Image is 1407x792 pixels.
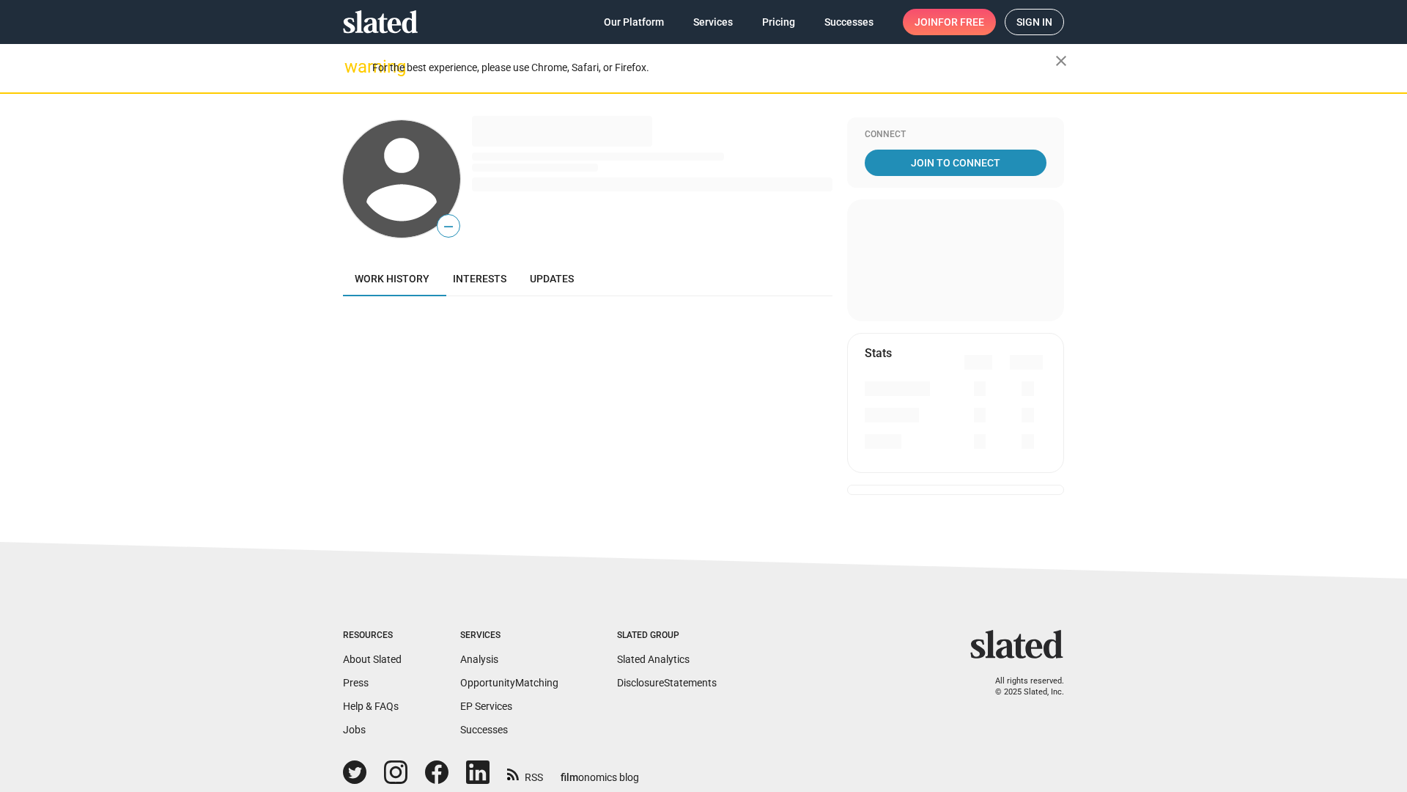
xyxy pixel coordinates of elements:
span: Pricing [762,9,795,35]
a: Jobs [343,724,366,736]
span: for free [938,9,984,35]
a: Sign in [1005,9,1064,35]
span: Sign in [1016,10,1052,34]
a: Work history [343,261,441,296]
a: About Slated [343,653,402,665]
mat-icon: close [1052,52,1070,70]
a: Successes [460,724,508,736]
mat-icon: warning [344,58,362,76]
div: Services [460,630,558,642]
a: Services [682,9,745,35]
a: Join To Connect [865,150,1046,176]
span: — [437,217,459,236]
a: DisclosureStatements [617,677,717,689]
div: Slated Group [617,630,717,642]
a: Our Platform [592,9,676,35]
a: Analysis [460,653,498,665]
span: Successes [824,9,874,35]
span: Join [915,9,984,35]
a: Pricing [750,9,807,35]
a: Joinfor free [903,9,996,35]
a: RSS [507,762,543,785]
div: Connect [865,129,1046,141]
span: Join To Connect [868,150,1044,176]
span: Our Platform [604,9,664,35]
span: Interests [453,273,506,285]
span: Updates [530,273,574,285]
a: Interests [441,261,518,296]
span: Services [693,9,733,35]
a: Updates [518,261,586,296]
a: Successes [813,9,885,35]
span: Work history [355,273,429,285]
a: Press [343,677,369,689]
a: EP Services [460,700,512,712]
p: All rights reserved. © 2025 Slated, Inc. [980,676,1064,697]
a: Slated Analytics [617,653,690,665]
div: For the best experience, please use Chrome, Safari, or Firefox. [372,58,1055,78]
mat-card-title: Stats [865,345,892,361]
span: film [561,771,578,783]
a: Help & FAQs [343,700,399,712]
a: filmonomics blog [561,759,639,785]
div: Resources [343,630,402,642]
a: OpportunityMatching [460,677,558,689]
